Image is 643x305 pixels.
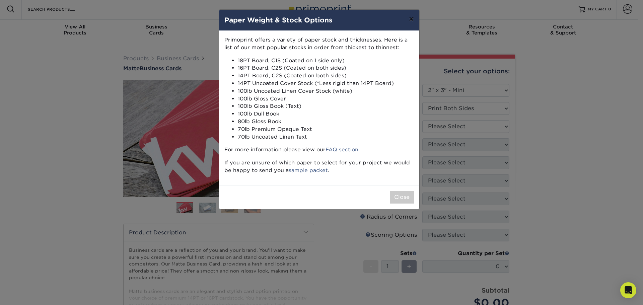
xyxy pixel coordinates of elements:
[238,126,414,133] li: 70lb Premium Opaque Text
[238,80,414,87] li: 14PT Uncoated Cover Stock (*Less rigid than 14PT Board)
[390,191,414,204] button: Close
[224,159,414,174] p: If you are unsure of which paper to select for your project we would be happy to send you a .
[238,87,414,95] li: 100lb Uncoated Linen Cover Stock (white)
[620,282,636,298] div: Open Intercom Messenger
[224,146,414,154] p: For more information please view our .
[238,72,414,80] li: 14PT Board, C2S (Coated on both sides)
[404,10,419,28] button: ×
[238,133,414,141] li: 70lb Uncoated Linen Text
[238,95,414,103] li: 100lb Gloss Cover
[238,110,414,118] li: 100lb Dull Book
[238,64,414,72] li: 16PT Board, C2S (Coated on both sides)
[238,118,414,126] li: 80lb Gloss Book
[289,167,328,173] a: sample packet
[326,146,358,153] a: FAQ section
[224,36,414,52] p: Primoprint offers a variety of paper stock and thicknesses. Here is a list of our most popular st...
[224,15,414,25] h4: Paper Weight & Stock Options
[238,102,414,110] li: 100lb Gloss Book (Text)
[238,57,414,65] li: 18PT Board, C1S (Coated on 1 side only)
